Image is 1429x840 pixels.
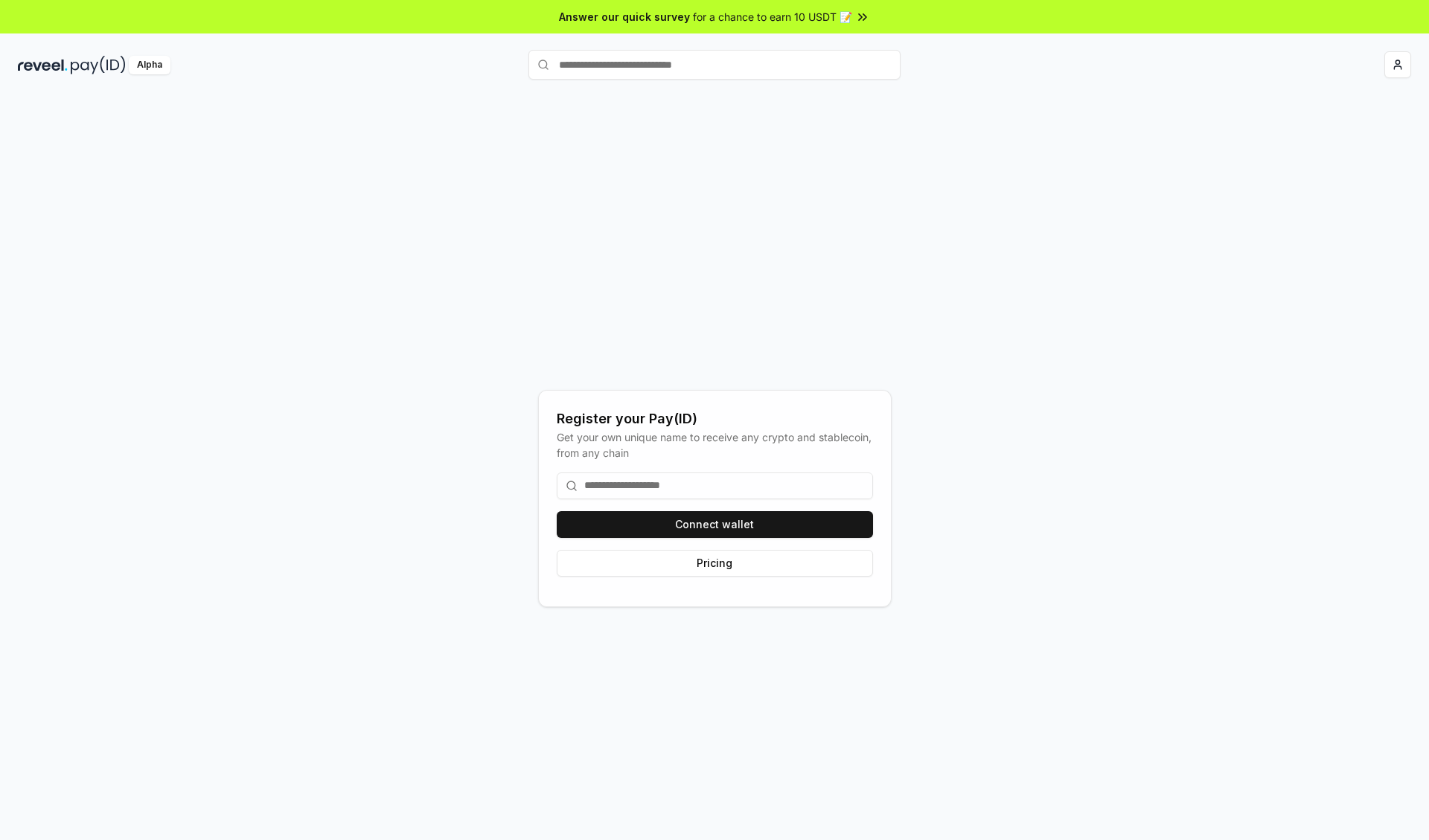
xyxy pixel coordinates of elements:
span: for a chance to earn 10 USDT 📝 [693,9,852,25]
div: Alpha [129,56,170,74]
div: Get your own unique name to receive any crypto and stablecoin, from any chain [557,429,873,461]
div: Register your Pay(ID) [557,408,873,429]
img: pay_id [71,56,126,74]
span: Answer our quick survey [559,9,690,25]
button: Connect wallet [557,511,873,538]
button: Pricing [557,550,873,577]
img: reveel_dark [18,56,68,74]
